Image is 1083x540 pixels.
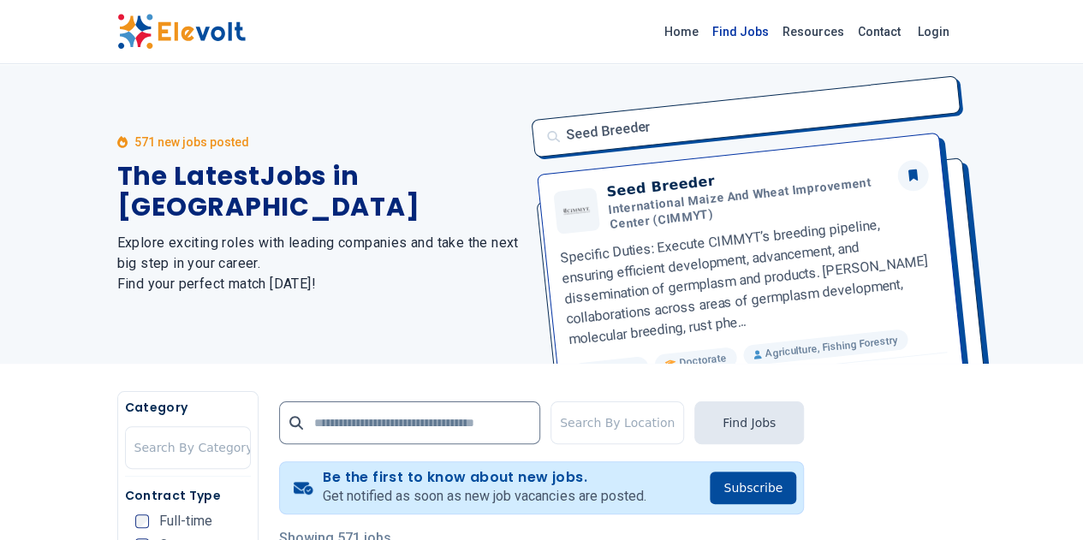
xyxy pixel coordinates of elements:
h5: Category [125,399,251,416]
p: 571 new jobs posted [134,134,249,151]
a: Contact [851,18,907,45]
h5: Contract Type [125,487,251,504]
a: Find Jobs [705,18,776,45]
button: Subscribe [710,472,796,504]
a: Home [658,18,705,45]
img: Elevolt [117,14,246,50]
h4: Be the first to know about new jobs. [323,469,646,486]
input: Full-time [135,514,149,528]
button: Find Jobs [694,401,804,444]
h1: The Latest Jobs in [GEOGRAPHIC_DATA] [117,161,521,223]
iframe: Chat Widget [997,458,1083,540]
a: Login [907,15,960,49]
a: Resources [776,18,851,45]
p: Get notified as soon as new job vacancies are posted. [323,486,646,507]
span: Full-time [159,514,212,528]
h2: Explore exciting roles with leading companies and take the next big step in your career. Find you... [117,233,521,294]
